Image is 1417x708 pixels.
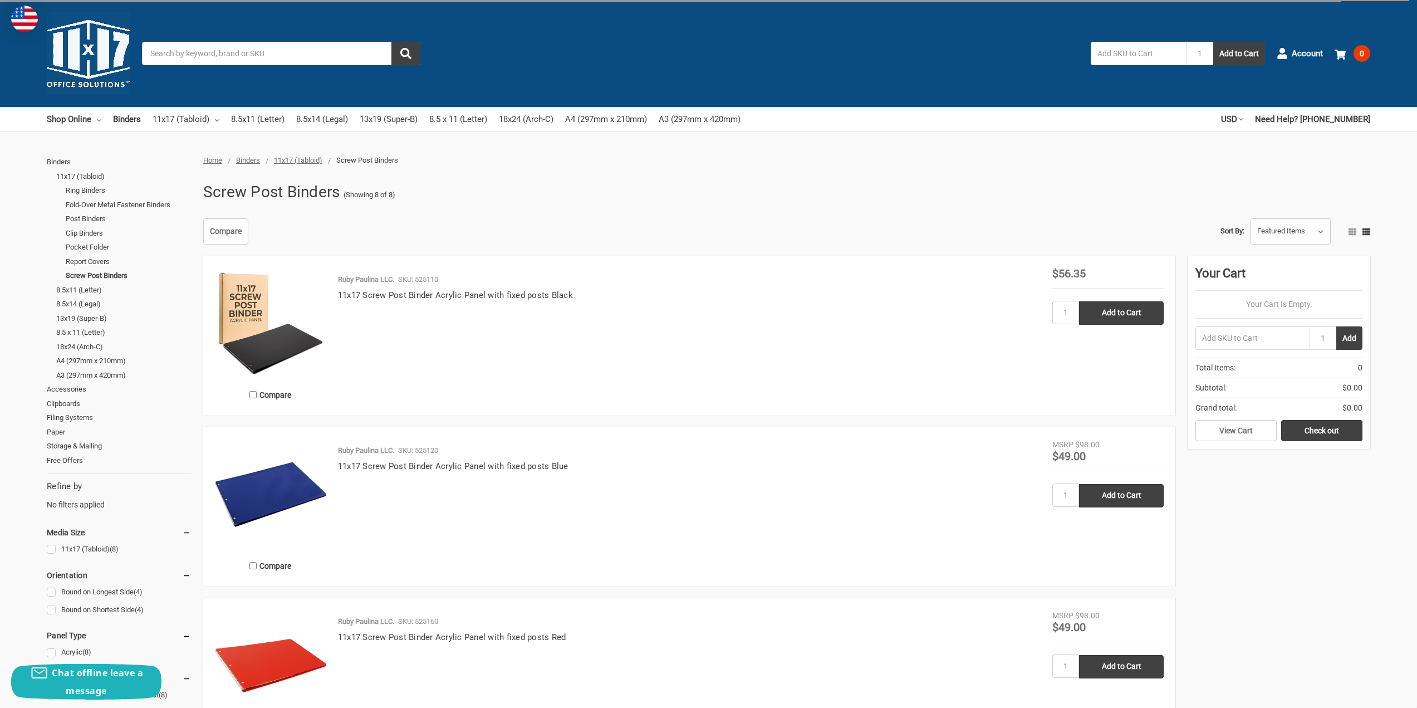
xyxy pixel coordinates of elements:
a: 8.5 x 11 (Letter) [56,325,191,340]
input: Search by keyword, brand or SKU [142,42,420,65]
span: $98.00 [1075,611,1100,620]
p: SKU: 525120 [398,445,438,456]
span: Chat offline leave a message [52,667,143,697]
a: Binders [47,155,191,169]
input: Compare [249,562,257,569]
button: Add [1336,326,1362,350]
a: Fold-Over Metal Fastener Binders [66,198,191,212]
a: Ring Binders [66,183,191,198]
span: Screw Post Binders [336,156,398,164]
a: Compare [203,218,248,245]
a: Binders [236,156,260,164]
a: Report Covers [66,255,191,269]
p: Ruby Paulina LLC. [338,445,394,456]
h5: Media Size [47,526,191,539]
input: Add to Cart [1079,655,1164,678]
button: Chat offline leave a message [11,664,161,700]
span: Account [1292,47,1323,60]
a: 11x17 Screw Post Binder Acrylic Panel with fixed posts Blue [338,461,568,471]
span: $98.00 [1075,440,1100,449]
a: 0 [1335,39,1370,68]
img: 11x17 Screw Post Binder Acrylic Panel with fixed posts Blue [215,439,326,550]
a: 11x17 (Tabloid) [56,169,191,184]
button: Add to Cart [1213,42,1265,65]
img: duty and tax information for United States [11,6,38,32]
h5: Orientation [47,569,191,582]
p: Your Cart Is Empty. [1195,299,1362,310]
span: Subtotal: [1195,382,1227,394]
img: 11x17.com [47,12,130,95]
a: Paper [47,425,191,440]
span: 0 [1354,45,1370,62]
span: 0 [1358,362,1362,374]
span: $0.00 [1342,402,1362,414]
span: (Showing 8 of 8) [344,189,395,201]
p: Ruby Paulina LLC. [338,274,394,285]
a: A4 (297mm x 210mm) [565,107,647,131]
a: Pocket Folder [66,240,191,255]
a: 8.5x11 (Letter) [56,283,191,297]
a: USD [1221,107,1243,131]
p: SKU: 525160 [398,616,438,627]
a: A3 (297mm x 420mm) [659,107,741,131]
a: 18x24 (Arch-C) [499,107,553,131]
span: (8) [159,691,168,699]
a: 8.5x14 (Legal) [56,297,191,311]
label: Sort By: [1220,223,1244,240]
a: Accessories [47,382,191,397]
input: Compare [249,391,257,398]
h5: Panel Type [47,629,191,642]
a: A3 (297mm x 420mm) [56,368,191,383]
span: Grand total: [1195,402,1237,414]
span: 11x17 (Tabloid) [274,156,322,164]
a: A4 (297mm x 210mm) [56,354,191,368]
a: Post Binders [66,212,191,226]
h5: Refine by [47,480,191,493]
a: Acrylic [47,645,191,660]
a: 11x17 (Tabloid) [153,107,219,131]
div: Your Cart [1195,264,1362,291]
span: $49.00 [1052,450,1086,463]
span: Total Items: [1195,362,1235,374]
span: (4) [135,606,144,614]
a: 8.5 x 11 (Letter) [429,107,487,131]
a: Storage & Mailing [47,439,191,453]
a: Check out [1281,420,1362,441]
a: Screw Post Binders [66,268,191,283]
a: Clipboards [47,397,191,411]
a: Free Offers [47,453,191,468]
a: 8.5x14 (Legal) [296,107,348,131]
p: Ruby Paulina LLC. [338,616,394,627]
span: $49.00 [1052,621,1086,634]
p: SKU: 525110 [398,274,438,285]
a: 18x24 (Arch-C) [56,340,191,354]
a: 11x17 (Tabloid) [47,542,191,557]
span: (8) [82,648,91,656]
a: 8.5x11 (Letter) [231,107,285,131]
a: Need Help? [PHONE_NUMBER] [1255,107,1370,131]
label: Compare [215,556,326,575]
div: No filters applied [47,480,191,510]
a: View Cart [1195,420,1277,441]
input: Add to Cart [1079,301,1164,325]
span: (4) [134,588,143,596]
div: MSRP [1052,439,1073,451]
a: Home [203,156,222,164]
a: 13x19 (Super-B) [56,311,191,326]
a: Shop Online [47,107,101,131]
a: Account [1277,39,1323,68]
a: Bound on Longest Side [47,585,191,600]
a: 13x19 (Super-B) [360,107,418,131]
input: Add SKU to Cart [1091,42,1186,65]
a: 11x17 Screw Post Binder Acrylic Panel with fixed posts Red [338,632,566,642]
div: MSRP [1052,610,1073,622]
span: $56.35 [1052,267,1086,280]
span: (8) [110,545,119,553]
img: 11x17 Screw Post Binder Acrylic Panel with fixed posts Black [215,268,326,379]
a: Filing Systems [47,411,191,425]
a: Clip Binders [66,226,191,241]
a: Binders [113,107,141,131]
